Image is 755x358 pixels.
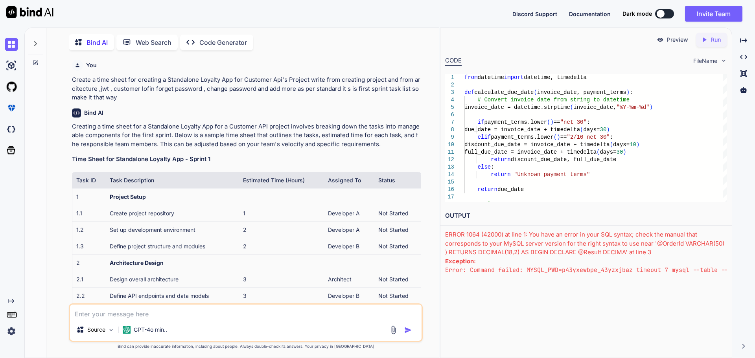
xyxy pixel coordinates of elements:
[622,10,652,18] span: Dark mode
[106,238,239,254] td: Define project structure and modules
[554,134,557,140] span: (
[72,287,106,304] td: 2.2
[497,186,524,193] span: due_date
[445,201,454,208] div: 18
[477,186,497,193] span: return
[72,238,106,254] td: 1.3
[136,38,171,47] p: Web Search
[504,74,523,81] span: import
[72,122,421,149] p: Creating a time sheet for a Standalone Loyalty App for a Customer API project involves breaking d...
[445,141,454,149] div: 10
[72,75,421,102] p: Create a time sheet for creating a Standalone Loyalty App for Customer Api's Project write from c...
[106,221,239,238] td: Set up development environment
[583,127,600,133] span: days=
[573,104,616,110] span: invoice_date,
[445,149,454,156] div: 11
[567,134,610,140] span: "2/10 net 30"
[667,36,688,44] p: Preview
[464,74,478,81] span: from
[108,327,114,333] img: Pick Models
[606,127,610,133] span: )
[491,134,554,140] span: payment_terms.lower
[445,74,454,81] div: 1
[720,57,727,64] img: chevron down
[464,201,514,207] span: # Example usage
[389,325,398,334] img: attachment
[600,149,616,155] span: days=
[110,193,146,200] strong: Project Setup
[477,97,629,103] span: # Convert invoice_date from string to datetime
[474,89,534,95] span: calculate_due_date
[72,205,106,221] td: 1.1
[524,74,587,81] span: datetime, timedelta
[569,10,611,18] button: Documentation
[374,221,421,238] td: Not Started
[84,109,103,117] h6: Bind AI
[110,259,164,266] strong: Architecture Design
[72,254,106,271] td: 2
[464,149,597,155] span: full_due_date = invoice_date + timedelta
[623,149,626,155] span: )
[537,89,626,95] span: invoice_date, payment_terms
[5,59,18,72] img: ai-studio
[445,89,454,96] div: 3
[570,104,573,110] span: (
[374,271,421,287] td: Not Started
[5,38,18,51] img: chat
[374,172,421,189] th: Status
[374,287,421,304] td: Not Started
[106,271,239,287] td: Design overall architecture
[199,38,247,47] p: Code Generator
[72,221,106,238] td: 1.2
[636,141,639,148] span: )
[445,126,454,134] div: 8
[445,96,454,104] div: 4
[239,271,324,287] td: 3
[587,119,590,125] span: :
[610,134,613,140] span: :
[445,163,454,171] div: 13
[5,101,18,115] img: premium
[445,156,454,163] div: 12
[239,238,324,254] td: 2
[550,119,553,125] span: )
[649,104,652,110] span: )
[5,123,18,136] img: darkCloudIdeIcon
[491,156,510,163] span: return
[324,172,374,189] th: Assigned To
[477,164,491,170] span: else
[445,119,454,126] div: 7
[534,89,537,95] span: (
[616,104,649,110] span: "%Y-%m-%d"
[616,149,623,155] span: 30
[445,81,454,89] div: 2
[445,111,454,119] div: 6
[484,119,547,125] span: payment_terms.lower
[464,127,580,133] span: due_date = invoice_date + timedelta
[560,134,567,140] span: ==
[512,11,557,17] span: Discord Support
[87,326,105,334] p: Source
[557,134,560,140] span: )
[445,257,476,265] strong: Exception:
[106,287,239,304] td: Define API endpoints and data models
[72,188,106,205] td: 1
[374,205,421,221] td: Not Started
[580,127,583,133] span: (
[374,238,421,254] td: Not Started
[87,38,108,47] p: Bind AI
[445,56,462,66] div: CODE
[445,104,454,111] div: 5
[445,171,454,178] div: 14
[600,127,606,133] span: 30
[106,172,239,189] th: Task Description
[477,134,491,140] span: elif
[597,149,600,155] span: (
[514,171,590,178] span: "Unknown payment terms"
[711,36,721,44] p: Run
[491,171,510,178] span: return
[613,141,630,148] span: days=
[630,89,633,95] span: :
[324,221,374,238] td: Developer A
[569,11,611,17] span: Documentation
